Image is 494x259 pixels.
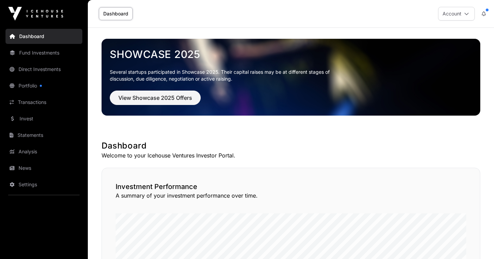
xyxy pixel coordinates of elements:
a: View Showcase 2025 Offers [110,97,201,104]
iframe: Chat Widget [460,226,494,259]
a: Invest [5,111,82,126]
p: Welcome to your Icehouse Ventures Investor Portal. [102,151,480,160]
button: Account [438,7,475,21]
button: View Showcase 2025 Offers [110,91,201,105]
a: Direct Investments [5,62,82,77]
h2: Investment Performance [116,182,466,191]
img: Icehouse Ventures Logo [8,7,63,21]
span: View Showcase 2025 Offers [118,94,192,102]
a: Dashboard [99,7,133,20]
p: A summary of your investment performance over time. [116,191,466,200]
h1: Dashboard [102,140,480,151]
a: News [5,161,82,176]
a: Showcase 2025 [110,48,472,60]
a: Transactions [5,95,82,110]
img: Showcase 2025 [102,39,480,116]
a: Analysis [5,144,82,159]
p: Several startups participated in Showcase 2025. Their capital raises may be at different stages o... [110,69,340,82]
a: Dashboard [5,29,82,44]
a: Statements [5,128,82,143]
a: Settings [5,177,82,192]
a: Portfolio [5,78,82,93]
a: Fund Investments [5,45,82,60]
